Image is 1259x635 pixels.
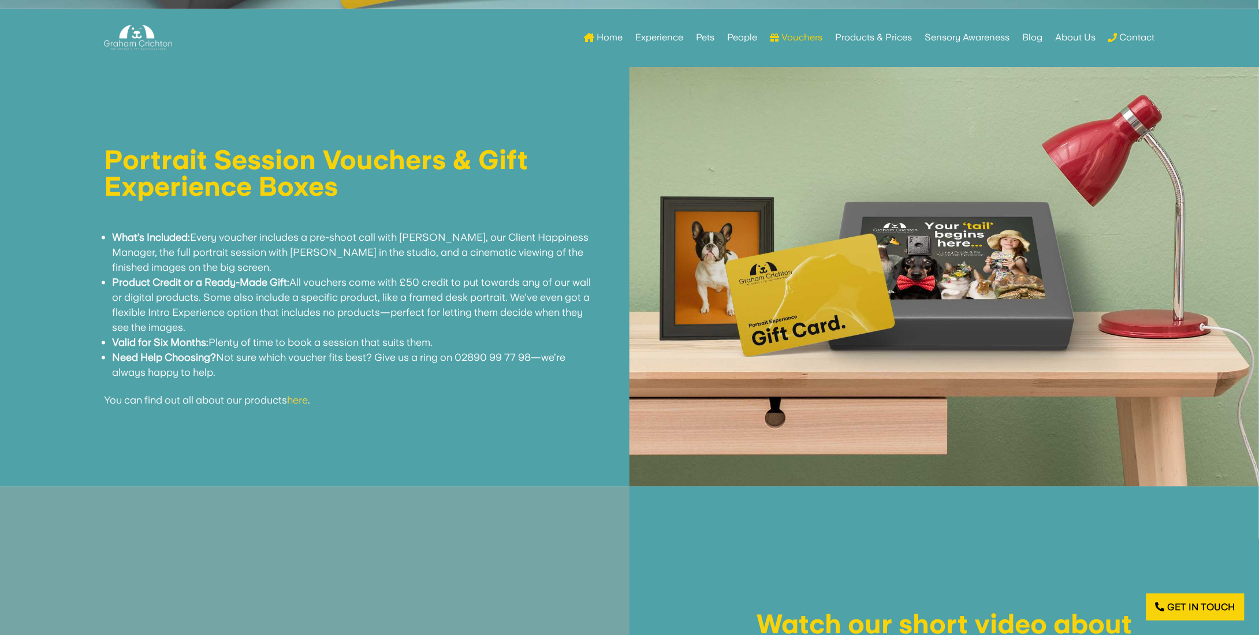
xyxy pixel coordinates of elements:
span: You can find out all about our products . [104,394,310,406]
a: here [287,394,308,406]
label: Your Name [255,558,308,571]
strong: Need Help Choosing? [112,351,216,363]
h1: Portrait Session Vouchers & Gift Experience Boxes [104,147,601,206]
li: Every voucher includes a pre-shoot call with [PERSON_NAME], our Client Happiness Manager, the ful... [112,230,601,275]
img: Thumbnail [265,210,486,357]
label: Your Email [763,558,815,571]
h5: Your Details [255,542,1004,553]
p: Includes the session, a 8x6" printed photograph of your favourite image + £50 product credit to p... [519,388,740,435]
img: Thumbnail [519,210,740,357]
p: Price: £225.00 [773,440,994,454]
a: People [727,15,757,60]
a: Experience [635,15,683,60]
label: Send gift card to the recipient? [278,613,430,627]
p: Just the session - let them decide on products later (plus includes £50 product credit to put tow... [265,377,486,412]
img: Thumbnail [773,210,994,357]
h1: Portrait Gift Card [255,28,1004,66]
img: Premium Portrait Gift Vouchers [629,67,1259,487]
img: Graham Crichton Photography Logo - Graham Crichton - Belfast Family & Pet Photography Studio [104,22,172,54]
a: Products & Prices [835,15,912,60]
p: Price: £175.00 [519,440,740,454]
a: Home [584,15,623,60]
strong: Add Additional Product Credit [255,483,412,494]
p: Includes the session, a 10x8" printed photograph of your favourite image + £50 product credit to ... [773,388,994,435]
strong: Product Credit or a Ready-Made Gift: [112,276,289,288]
strong: Valid for Six Months: [112,336,208,348]
p: Give the gift of memories with a portrait gift experience with [PERSON_NAME]. Just choose the typ... [255,71,1004,158]
h5: Portrait Session Experience with Small Gift Frame [519,361,740,383]
a: Contact [1108,15,1155,60]
h5: Portrait Session Experience with Large Gift Frame [773,361,994,383]
li: Plenty of time to book a session that suits them. [112,335,601,350]
strong: What’s Included: [112,231,190,243]
a: Vouchers [770,15,822,60]
label: Your Mobile Phone [509,558,602,571]
strong: Choose Selected Gift [255,182,362,193]
li: All vouchers come with £50 credit to put towards any of our wall or digital products. Some also i... [112,275,601,335]
li: Not sure which voucher fits best? Give us a ring on 02890 99 77 98—we’re always happy to help. [112,350,601,380]
h5: Portrait Session Experience [265,361,486,372]
a: Blog [1022,15,1042,60]
a: Pets [696,15,714,60]
a: Get in touch [1146,593,1245,621]
a: Sensory Awareness [925,15,1010,60]
p: Price: £100.00 [265,417,486,431]
a: About Us [1055,15,1096,60]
